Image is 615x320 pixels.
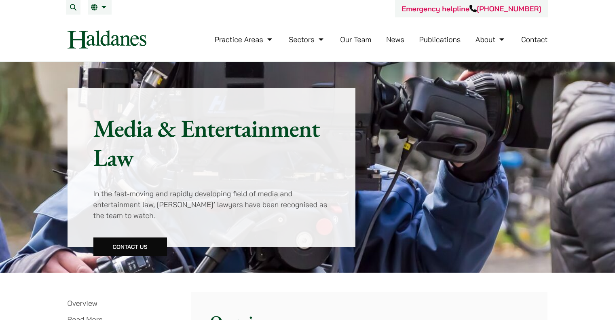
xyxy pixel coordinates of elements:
a: Emergency helpline[PHONE_NUMBER] [402,4,541,13]
a: Publications [419,35,461,44]
h1: Media & Entertainment Law [93,114,330,172]
a: Practice Areas [215,35,274,44]
a: EN [91,4,108,11]
a: Contact Us [93,237,167,256]
a: Sectors [289,35,325,44]
a: Contact [521,35,548,44]
a: About [476,35,506,44]
a: Our Team [340,35,371,44]
img: Logo of Haldanes [68,30,146,49]
p: In the fast-moving and rapidly developing field of media and entertainment law, [PERSON_NAME]’ la... [93,188,330,221]
a: Overview [68,299,97,308]
a: News [386,35,404,44]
